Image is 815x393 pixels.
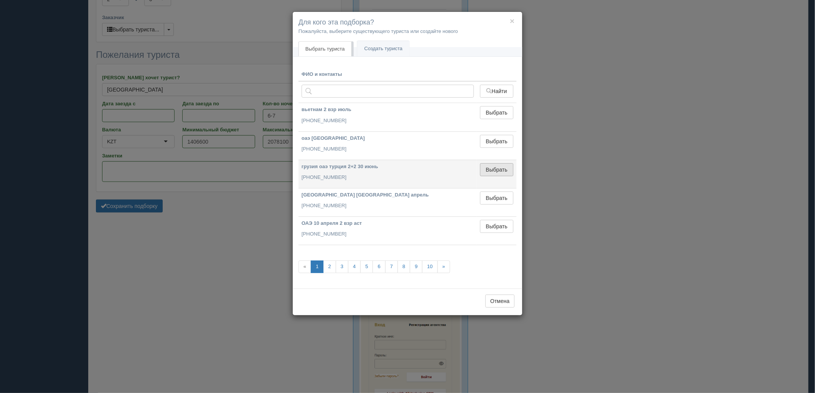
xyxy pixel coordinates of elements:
span: « [299,260,311,273]
b: ОАЭ 10 апреля 2 взр аст [302,220,362,226]
p: [PHONE_NUMBER] [302,174,474,181]
b: оаэ [GEOGRAPHIC_DATA] [302,135,365,141]
h4: Для кого эта подборка? [299,18,516,28]
button: Найти [480,85,513,98]
a: 4 [348,260,361,273]
p: [PHONE_NUMBER] [302,146,474,153]
input: Поиск по ФИО, паспорту или контактам [302,85,474,98]
a: 10 [422,260,437,273]
p: Пожалуйста, выберите существующего туриста или создайте нового [299,28,516,35]
b: [GEOGRAPHIC_DATA] [GEOGRAPHIC_DATA] апрель [302,192,429,198]
a: Выбрать туриста [299,41,351,57]
p: [PHONE_NUMBER] [302,231,474,238]
b: вьетнам 2 взр июль [302,106,351,112]
a: 5 [360,260,373,273]
button: Выбрать [480,192,513,205]
a: 1 [311,260,323,273]
button: × [510,17,515,25]
a: » [437,260,450,273]
p: [PHONE_NUMBER] [302,117,474,124]
b: грузия оаэ турция 2+2 30 июнь [302,164,378,169]
a: 6 [373,260,385,273]
a: 9 [410,260,422,273]
button: Выбрать [480,106,513,119]
a: 8 [398,260,410,273]
button: Отмена [485,295,515,308]
a: 7 [385,260,398,273]
a: 2 [323,260,336,273]
th: ФИО и контакты [299,68,477,82]
a: 3 [336,260,348,273]
button: Выбрать [480,220,513,233]
button: Выбрать [480,163,513,176]
p: [PHONE_NUMBER] [302,202,474,210]
a: Создать туриста [357,41,409,57]
button: Выбрать [480,135,513,148]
